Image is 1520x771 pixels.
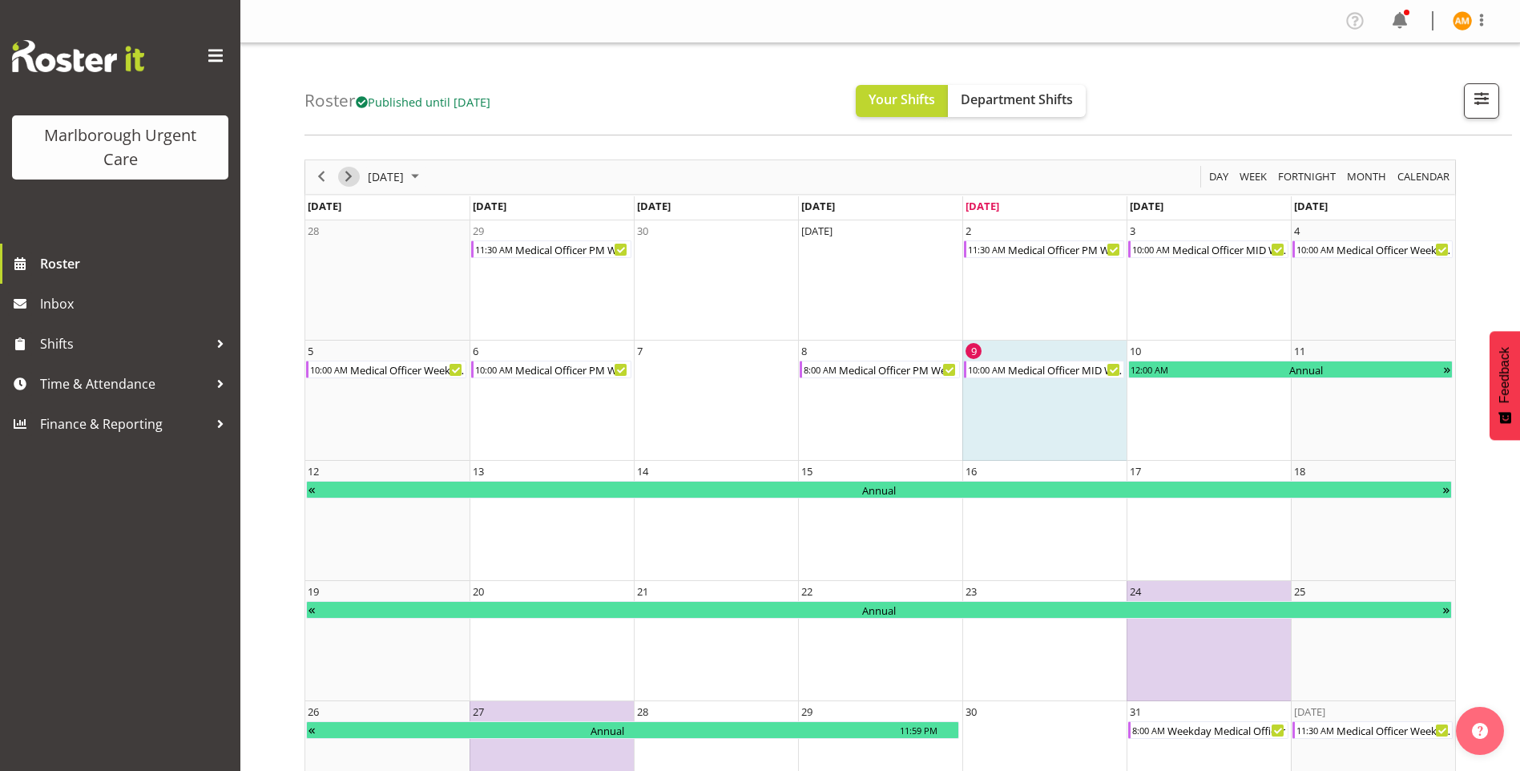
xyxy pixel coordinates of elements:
[1294,704,1325,720] div: [DATE]
[801,343,807,359] div: 8
[966,199,999,213] span: [DATE]
[1128,240,1288,258] div: Medical Officer MID Weekday Begin From Friday, October 3, 2025 at 10:00:00 AM GMT+13:00 Ends At F...
[473,583,484,599] div: 20
[335,160,362,194] div: next period
[801,704,812,720] div: 29
[1294,343,1305,359] div: 11
[1130,199,1163,213] span: [DATE]
[470,341,634,461] td: Monday, October 6, 2025
[474,361,514,377] div: 10:00 AM
[308,343,313,359] div: 5
[966,241,1006,257] div: 11:30 AM
[966,343,982,359] div: 9
[1127,220,1291,341] td: Friday, October 3, 2025
[308,199,341,213] span: [DATE]
[637,704,648,720] div: 28
[356,94,490,110] span: Published until [DATE]
[308,223,319,239] div: 28
[1335,722,1452,738] div: Medical Officer Weekends
[1127,461,1291,581] td: Friday, October 17, 2025
[948,85,1086,117] button: Department Shifts
[798,461,962,581] td: Wednesday, October 15, 2025
[966,361,1006,377] div: 10:00 AM
[962,581,1127,701] td: Thursday, October 23, 2025
[837,361,959,377] div: Medical Officer PM Weekday
[1238,167,1268,187] span: Week
[637,199,671,213] span: [DATE]
[798,220,962,341] td: Wednesday, October 1, 2025
[471,240,631,258] div: Medical Officer PM Weekday Begin From Monday, September 29, 2025 at 11:30:00 AM GMT+13:00 Ends At...
[801,463,812,479] div: 15
[1453,11,1472,30] img: alexandra-madigan11823.jpg
[962,461,1127,581] td: Thursday, October 16, 2025
[1395,167,1453,187] button: Month
[365,167,426,187] button: October 2025
[1131,722,1166,738] div: 8:00 AM
[1345,167,1389,187] button: Timeline Month
[473,463,484,479] div: 13
[1127,341,1291,461] td: Friday, October 10, 2025
[634,220,798,341] td: Tuesday, September 30, 2025
[1006,361,1123,377] div: Medical Officer MID Weekday
[966,704,977,720] div: 30
[311,167,333,187] button: Previous
[634,341,798,461] td: Tuesday, October 7, 2025
[966,463,977,479] div: 16
[40,412,208,436] span: Finance & Reporting
[40,292,232,316] span: Inbox
[1345,167,1388,187] span: Month
[306,601,1452,619] div: Annual Begin From Friday, October 10, 2025 at 12:00:00 AM GMT+13:00 Ends At Wednesday, October 29...
[306,361,466,378] div: Medical Officer Weekends Begin From Sunday, October 5, 2025 at 10:00:00 AM GMT+13:00 Ends At Sund...
[305,341,470,461] td: Sunday, October 5, 2025
[1294,583,1305,599] div: 25
[1208,167,1230,187] span: Day
[1130,463,1141,479] div: 17
[12,40,144,72] img: Rosterit website logo
[798,581,962,701] td: Wednesday, October 22, 2025
[800,361,960,378] div: Medical Officer PM Weekday Begin From Wednesday, October 8, 2025 at 8:00:00 AM GMT+13:00 Ends At ...
[1171,241,1288,257] div: Medical Officer MID Weekday
[1292,240,1453,258] div: Medical Officer Weekends Begin From Saturday, October 4, 2025 at 10:00:00 AM GMT+13:00 Ends At Sa...
[471,361,631,378] div: Medical Officer PM Weekday Begin From Monday, October 6, 2025 at 10:00:00 AM GMT+13:00 Ends At Mo...
[1472,723,1488,739] img: help-xxl-2.png
[1237,167,1270,187] button: Timeline Week
[1130,223,1135,239] div: 3
[349,361,466,377] div: Medical Officer Weekends
[474,241,514,257] div: 11:30 AM
[1130,343,1141,359] div: 10
[1131,241,1171,257] div: 10:00 AM
[1335,241,1452,257] div: Medical Officer Weekends
[1294,463,1305,479] div: 18
[470,220,634,341] td: Monday, September 29, 2025
[634,581,798,701] td: Tuesday, October 21, 2025
[962,341,1127,461] td: Thursday, October 9, 2025
[514,361,631,377] div: Medical Officer PM Weekday
[1276,167,1339,187] button: Fortnight
[801,223,833,239] div: [DATE]
[1291,341,1455,461] td: Saturday, October 11, 2025
[40,252,232,276] span: Roster
[1294,199,1328,213] span: [DATE]
[316,482,1441,498] div: Annual
[1129,361,1169,377] div: 12:00 AM
[514,241,631,257] div: Medical Officer PM Weekday
[316,602,1441,618] div: Annual
[1396,167,1451,187] span: calendar
[869,91,935,108] span: Your Shifts
[28,123,212,172] div: Marlborough Urgent Care
[305,461,470,581] td: Sunday, October 12, 2025
[1128,721,1288,739] div: Weekday Medical Officer Begin From Friday, October 31, 2025 at 8:00:00 AM GMT+13:00 Ends At Frida...
[856,85,948,117] button: Your Shifts
[961,91,1073,108] span: Department Shifts
[1292,721,1453,739] div: Medical Officer Weekends Begin From Saturday, November 1, 2025 at 11:30:00 AM GMT+13:00 Ends At S...
[1207,167,1232,187] button: Timeline Day
[308,361,349,377] div: 10:00 AM
[470,461,634,581] td: Monday, October 13, 2025
[1291,461,1455,581] td: Saturday, October 18, 2025
[308,160,335,194] div: previous period
[802,361,837,377] div: 8:00 AM
[1166,722,1288,738] div: Weekday Medical Officer
[338,167,360,187] button: Next
[305,220,470,341] td: Sunday, September 28, 2025
[305,581,470,701] td: Sunday, October 19, 2025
